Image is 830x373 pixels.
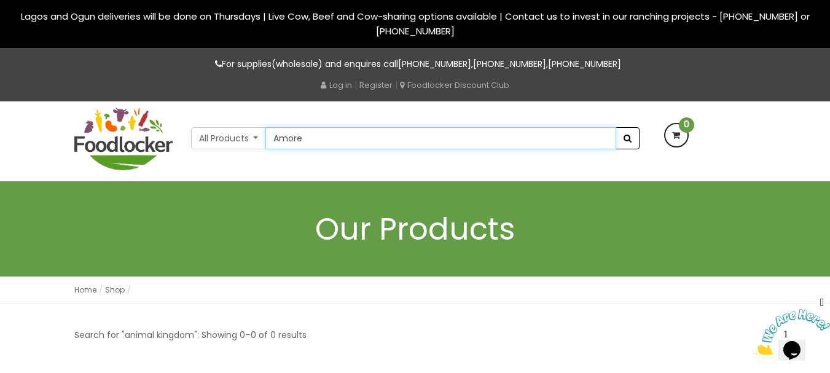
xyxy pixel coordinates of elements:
[21,10,810,37] span: Lagos and Ogun deliveries will be done on Thursdays | Live Cow, Beef and Cow-sharing options avai...
[395,79,397,91] span: |
[5,5,10,15] span: 1
[548,58,621,70] a: [PHONE_NUMBER]
[321,79,352,91] a: Log in
[74,328,307,342] p: Search for "animal kingdom": Showing 0–0 of 0 results
[74,212,756,246] h1: Our Products
[354,79,357,91] span: |
[473,58,546,70] a: [PHONE_NUMBER]
[74,57,756,71] p: For supplies(wholesale) and enquires call , ,
[398,58,471,70] a: [PHONE_NUMBER]
[74,108,173,170] img: FoodLocker
[754,296,830,355] iframe: chat widget
[265,127,616,149] input: Search our variety of products
[191,127,267,149] button: All Products
[74,285,96,295] a: Home
[400,79,509,91] a: Foodlocker Discount Club
[105,285,125,295] a: Shop
[359,79,393,91] a: Register
[679,117,694,133] span: 0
